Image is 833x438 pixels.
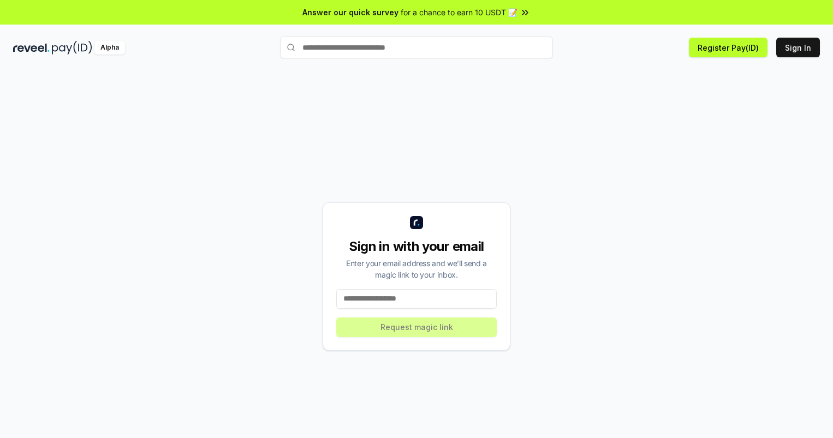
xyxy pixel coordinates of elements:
img: logo_small [410,216,423,229]
span: for a chance to earn 10 USDT 📝 [401,7,517,18]
div: Alpha [94,41,125,55]
div: Enter your email address and we’ll send a magic link to your inbox. [336,257,497,280]
div: Sign in with your email [336,238,497,255]
button: Sign In [776,38,820,57]
span: Answer our quick survey [302,7,398,18]
img: pay_id [52,41,92,55]
button: Register Pay(ID) [689,38,767,57]
img: reveel_dark [13,41,50,55]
